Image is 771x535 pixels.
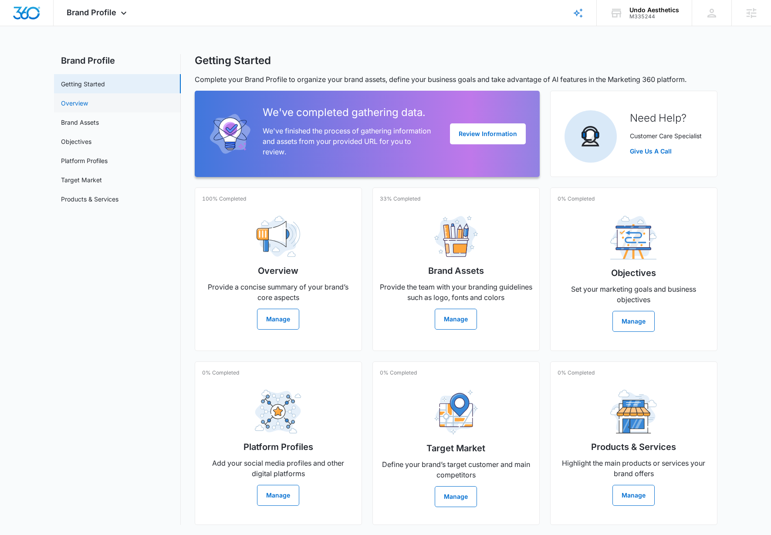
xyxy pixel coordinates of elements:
a: 0% CompletedTarget MarketDefine your brand’s target customer and main competitorsManage [372,361,540,525]
p: Set your marketing goals and business objectives [558,284,710,305]
p: 0% Completed [558,369,595,377]
button: Manage [612,311,655,332]
h1: Getting Started [195,54,271,67]
h2: Need Help? [630,110,702,126]
button: Manage [257,309,299,330]
a: 0% CompletedObjectivesSet your marketing goals and business objectivesManage [550,187,717,351]
p: 33% Completed [380,195,420,203]
h2: Overview [258,264,298,277]
a: 0% CompletedProducts & ServicesHighlight the main products or services your brand offersManage [550,361,717,525]
p: Customer Care Specialist [630,131,702,140]
a: 100% CompletedOverviewProvide a concise summary of your brand’s core aspectsManage [195,187,362,351]
h2: Objectives [611,266,656,279]
p: 0% Completed [380,369,417,377]
p: 0% Completed [202,369,239,377]
a: Target Market [61,175,102,184]
p: 0% Completed [558,195,595,203]
p: Provide a concise summary of your brand’s core aspects [202,282,355,303]
div: account id [629,14,679,20]
a: Brand Assets [61,118,99,127]
a: Platform Profiles [61,156,108,165]
a: 0% CompletedPlatform ProfilesAdd your social media profiles and other digital platformsManage [195,361,362,525]
p: Complete your Brand Profile to organize your brand assets, define your business goals and take ad... [195,74,717,85]
a: Give Us A Call [630,147,702,156]
button: Manage [257,485,299,506]
a: 33% CompletedBrand AssetsProvide the team with your branding guidelines such as logo, fonts and c... [372,187,540,351]
button: Manage [435,486,477,507]
p: We've finished the process of gathering information and assets from your provided URL for you to ... [263,126,436,157]
h2: Brand Profile [54,54,181,67]
h2: Brand Assets [428,264,484,277]
h2: Target Market [426,442,485,455]
a: Products & Services [61,194,118,204]
p: Highlight the main products or services your brand offers [558,458,710,479]
h2: We've completed gathering data. [263,105,436,120]
a: Overview [61,99,88,108]
button: Review Information [450,123,526,144]
p: Define your brand’s target customer and main competitors [380,459,532,480]
button: Manage [435,309,477,330]
h2: Products & Services [591,440,676,453]
div: account name [629,7,679,14]
p: Provide the team with your branding guidelines such as logo, fonts and colors [380,282,532,303]
a: Objectives [61,137,91,146]
p: Add your social media profiles and other digital platforms [202,458,355,479]
p: 100% Completed [202,195,246,203]
button: Manage [612,485,655,506]
span: Brand Profile [67,8,116,17]
h2: Platform Profiles [243,440,313,453]
a: Getting Started [61,79,105,89]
